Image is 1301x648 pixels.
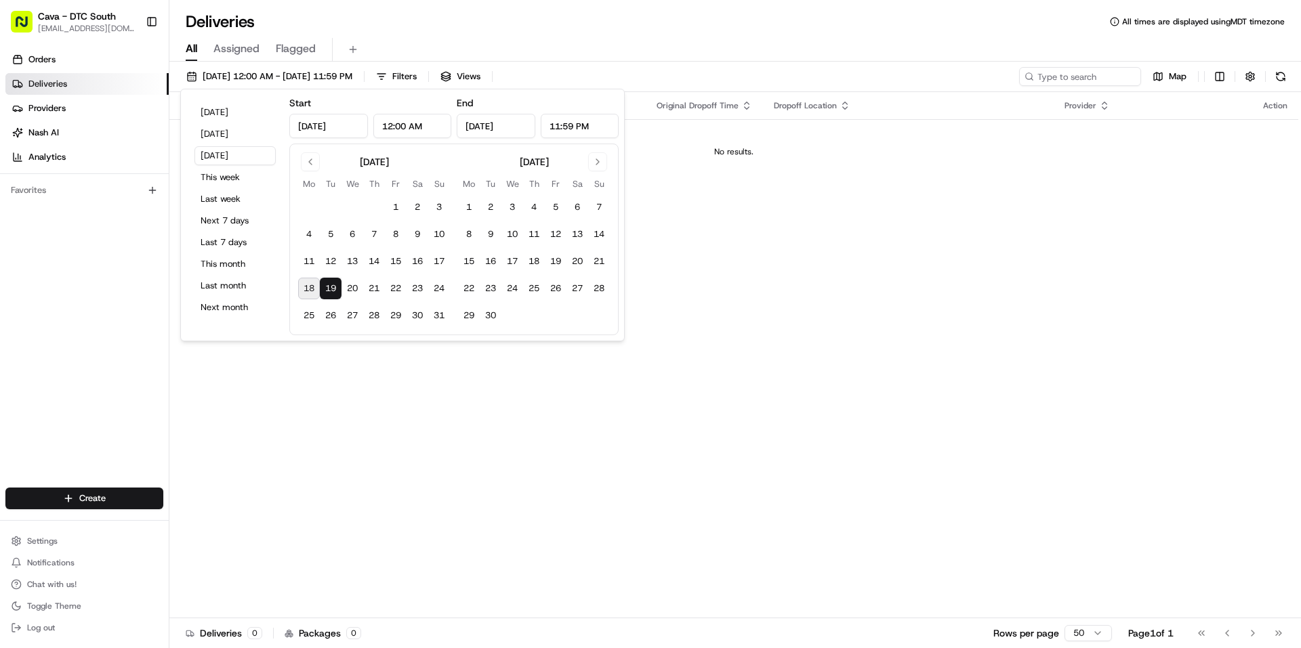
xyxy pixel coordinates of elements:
button: 6 [342,223,363,245]
button: 27 [566,278,588,299]
button: Start new chat [230,133,247,150]
button: 14 [588,223,610,245]
button: 20 [566,251,588,272]
button: 21 [363,278,385,299]
input: Date [457,114,535,138]
img: Nash [14,14,41,41]
button: 2 [407,196,428,218]
input: Time [541,114,619,138]
button: 22 [385,278,407,299]
button: [DATE] [194,103,276,122]
button: Views [434,67,487,86]
span: [PERSON_NAME] [42,246,110,257]
button: Cava - DTC South[EMAIL_ADDRESS][DOMAIN_NAME] [5,5,140,38]
button: Filters [370,67,423,86]
img: 4920774857489_3d7f54699973ba98c624_72.jpg [28,129,53,154]
button: [DATE] [194,125,276,144]
button: Log out [5,618,163,637]
button: 9 [407,223,428,245]
button: 18 [523,251,545,272]
span: Original Dropoff Time [657,100,739,111]
span: Dropoff Location [774,100,837,111]
span: Filters [392,70,417,83]
span: Views [457,70,480,83]
button: 20 [342,278,363,299]
button: 1 [385,196,407,218]
div: 📗 [14,304,24,315]
button: 19 [320,278,342,299]
span: Orders [28,53,56,66]
a: Nash AI [5,122,169,144]
span: Chat with us! [27,579,77,590]
span: Log out [27,622,55,633]
h1: Deliveries [186,11,255,33]
a: Deliveries [5,73,169,95]
button: 16 [407,251,428,272]
a: Orders [5,49,169,70]
div: Action [1263,100,1287,111]
button: This month [194,255,276,274]
th: Friday [385,177,407,191]
button: 10 [428,223,450,245]
button: Go to next month [588,152,607,171]
span: Flagged [276,41,316,57]
p: Welcome 👋 [14,54,247,76]
th: Saturday [566,177,588,191]
button: 10 [501,223,523,245]
img: 1736555255976-a54dd68f-1ca7-489b-9aae-adbdc363a1c4 [27,247,38,258]
button: 5 [545,196,566,218]
span: [DATE] 12:00 AM - [DATE] 11:59 PM [203,70,352,83]
a: Powered byPylon [96,335,164,346]
input: Date [289,114,368,138]
button: Cava - DTC South [38,9,116,23]
button: 30 [480,305,501,326]
button: See all [210,173,247,190]
button: 7 [363,223,385,245]
span: Map [1169,70,1186,83]
button: 6 [566,196,588,218]
button: Map [1147,67,1193,86]
th: Thursday [363,177,385,191]
img: 1736555255976-a54dd68f-1ca7-489b-9aae-adbdc363a1c4 [14,129,38,154]
button: 29 [458,305,480,326]
button: 24 [501,278,523,299]
div: Deliveries [186,626,262,640]
div: 0 [247,627,262,639]
th: Monday [458,177,480,191]
th: Sunday [428,177,450,191]
button: 1 [458,196,480,218]
button: 12 [320,251,342,272]
img: Grace Nketiah [14,234,35,255]
button: 5 [320,223,342,245]
button: Last month [194,276,276,295]
button: 9 [480,223,501,245]
span: API Documentation [128,303,218,316]
span: Provider [1065,100,1096,111]
button: 25 [523,278,545,299]
th: Tuesday [480,177,501,191]
button: 13 [566,223,588,245]
button: 22 [458,278,480,299]
button: [DATE] 12:00 AM - [DATE] 11:59 PM [180,67,358,86]
button: Chat with us! [5,575,163,594]
div: 💻 [115,304,125,315]
th: Monday [298,177,320,191]
button: 28 [588,278,610,299]
button: 13 [342,251,363,272]
button: 14 [363,251,385,272]
button: 25 [298,305,320,326]
label: End [457,97,473,109]
button: [EMAIL_ADDRESS][DOMAIN_NAME] [38,23,135,34]
span: • [112,246,117,257]
button: 21 [588,251,610,272]
button: 31 [428,305,450,326]
button: 17 [428,251,450,272]
div: No results. [175,146,1293,157]
button: Next month [194,298,276,317]
input: Clear [35,87,224,102]
span: All [186,41,197,57]
button: 23 [480,278,501,299]
div: Packages [285,626,361,640]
